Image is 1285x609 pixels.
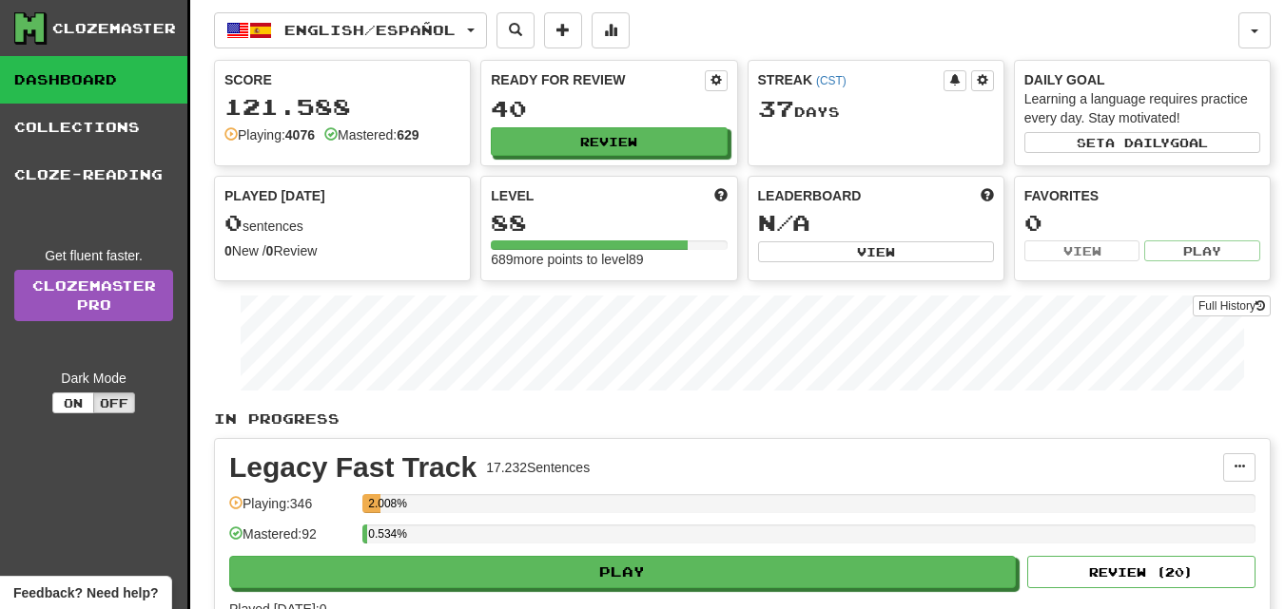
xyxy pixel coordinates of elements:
div: Favorites [1024,186,1260,205]
strong: 0 [266,243,274,258]
span: Leaderboard [758,186,862,205]
span: Open feedback widget [13,583,158,602]
div: Streak [758,70,944,89]
button: View [758,241,994,262]
div: Daily Goal [1024,70,1260,89]
div: Playing: 346 [229,494,353,525]
div: Legacy Fast Track [229,453,477,482]
span: Score more points to level up [714,186,728,205]
span: English / Español [284,22,456,38]
div: 0 [1024,211,1260,235]
button: Review [491,127,727,156]
span: Level [491,186,534,205]
div: Get fluent faster. [14,246,173,265]
button: Review (20) [1027,556,1256,588]
strong: 629 [397,127,419,143]
div: Ready for Review [491,70,704,89]
span: 37 [758,95,794,122]
span: Played [DATE] [224,186,325,205]
div: New / Review [224,241,460,260]
strong: 4076 [285,127,315,143]
button: Play [229,556,1016,588]
div: Clozemaster [52,19,176,38]
button: Search sentences [496,12,535,48]
div: Dark Mode [14,369,173,388]
p: In Progress [214,409,1271,428]
strong: 0 [224,243,232,258]
button: Off [93,392,135,413]
button: More stats [592,12,630,48]
div: Mastered: [324,125,419,144]
button: Seta dailygoal [1024,132,1260,153]
a: (CST) [816,74,847,87]
button: Add sentence to collection [544,12,582,48]
div: Mastered: 92 [229,524,353,556]
span: a daily [1105,136,1170,149]
div: 121.588 [224,95,460,119]
div: 17.232 Sentences [486,458,590,477]
div: Score [224,70,460,89]
div: 40 [491,97,727,121]
button: On [52,392,94,413]
div: Playing: [224,125,315,144]
span: N/A [758,209,810,236]
button: Play [1144,240,1260,261]
div: sentences [224,211,460,236]
button: English/Español [214,12,487,48]
div: 689 more points to level 89 [491,250,727,269]
button: Full History [1193,295,1271,316]
div: Day s [758,97,994,122]
span: 0 [224,209,243,236]
span: This week in points, UTC [981,186,994,205]
div: 2.008% [368,494,380,513]
div: 88 [491,211,727,235]
a: ClozemasterPro [14,270,173,321]
button: View [1024,240,1140,261]
div: Learning a language requires practice every day. Stay motivated! [1024,89,1260,127]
